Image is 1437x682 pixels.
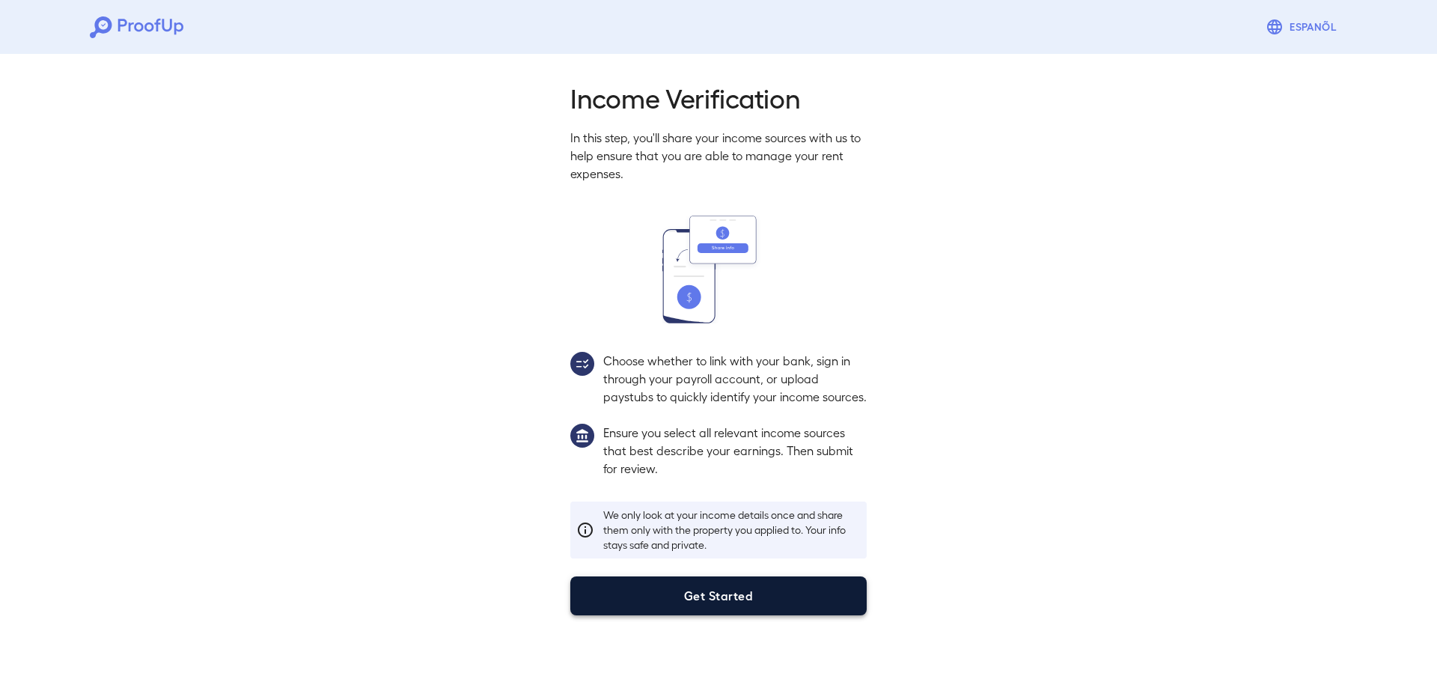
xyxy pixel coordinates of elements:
[570,81,867,114] h2: Income Verification
[570,576,867,615] button: Get Started
[570,424,594,448] img: group1.svg
[603,352,867,406] p: Choose whether to link with your bank, sign in through your payroll account, or upload paystubs t...
[570,129,867,183] p: In this step, you'll share your income sources with us to help ensure that you are able to manage...
[570,352,594,376] img: group2.svg
[1260,12,1347,42] button: Espanõl
[603,508,861,552] p: We only look at your income details once and share them only with the property you applied to. Yo...
[603,424,867,478] p: Ensure you select all relevant income sources that best describe your earnings. Then submit for r...
[662,216,775,323] img: transfer_money.svg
